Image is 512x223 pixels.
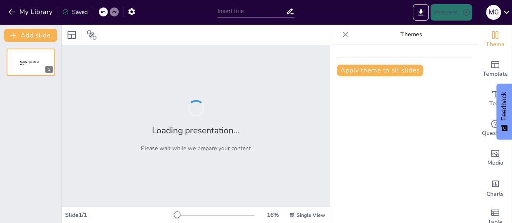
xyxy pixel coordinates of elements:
input: Insert title [217,5,286,17]
button: Export to PowerPoint [413,4,429,21]
span: Position [87,30,97,40]
span: Theme [486,40,505,49]
div: Slide 1 / 1 [65,211,175,219]
span: Charts [486,190,504,199]
span: Feedback [500,92,508,121]
button: Feedback - Show survey [496,84,512,139]
span: Media [487,158,503,167]
span: Questions [482,129,509,138]
p: Themes [352,25,470,44]
span: Text [489,99,501,108]
div: 1 [45,66,53,73]
div: Add text boxes [479,84,512,114]
div: M G [486,5,501,20]
div: Saved [62,8,88,16]
button: M G [486,4,501,21]
div: Add charts and graphs [479,173,512,202]
span: Sendsteps presentation editor [20,61,39,65]
h2: Loading presentation... [152,125,240,136]
div: 16 % [263,211,283,219]
button: My Library [6,5,56,19]
button: Apply theme to all slides [337,65,423,76]
span: Template [483,70,508,79]
div: Get real-time input from your audience [479,114,512,143]
div: Add ready made slides [479,54,512,84]
div: Layout [65,28,78,42]
button: Present [430,4,472,21]
div: Change the overall theme [479,25,512,54]
p: Please wait while we prepare your content [141,144,251,152]
div: Add images, graphics, shapes or video [479,143,512,173]
span: Single View [297,212,325,218]
div: 1 [7,49,55,76]
button: Add slide [4,29,57,42]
